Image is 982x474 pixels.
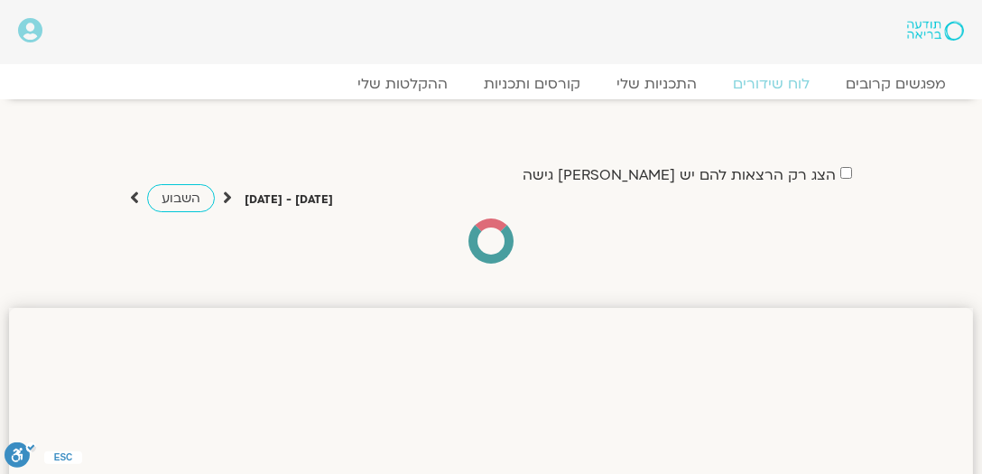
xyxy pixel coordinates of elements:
[18,75,964,93] nav: Menu
[147,184,215,212] a: השבוע
[339,75,466,93] a: ההקלטות שלי
[828,75,964,93] a: מפגשים קרובים
[715,75,828,93] a: לוח שידורים
[245,191,333,209] p: [DATE] - [DATE]
[466,75,598,93] a: קורסים ותכניות
[523,167,836,183] label: הצג רק הרצאות להם יש [PERSON_NAME] גישה
[598,75,715,93] a: התכניות שלי
[162,190,200,207] span: השבוע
